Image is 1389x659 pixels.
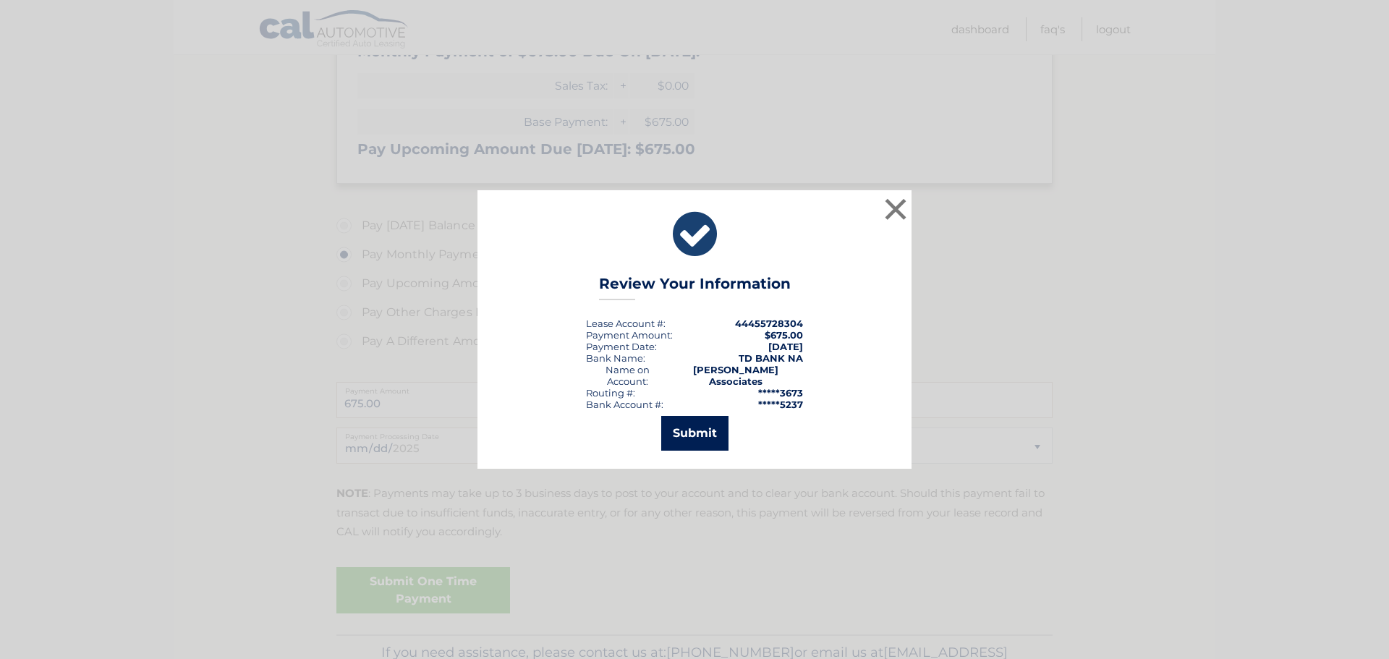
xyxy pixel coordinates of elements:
[586,318,666,329] div: Lease Account #:
[586,399,663,410] div: Bank Account #:
[599,275,791,300] h3: Review Your Information
[735,318,803,329] strong: 44455728304
[586,341,657,352] div: :
[586,341,655,352] span: Payment Date
[586,364,669,387] div: Name on Account:
[693,364,778,387] strong: [PERSON_NAME] Associates
[739,352,803,364] strong: TD BANK NA
[768,341,803,352] span: [DATE]
[661,416,729,451] button: Submit
[765,329,803,341] span: $675.00
[586,387,635,399] div: Routing #:
[881,195,910,224] button: ×
[586,329,673,341] div: Payment Amount:
[586,352,645,364] div: Bank Name:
